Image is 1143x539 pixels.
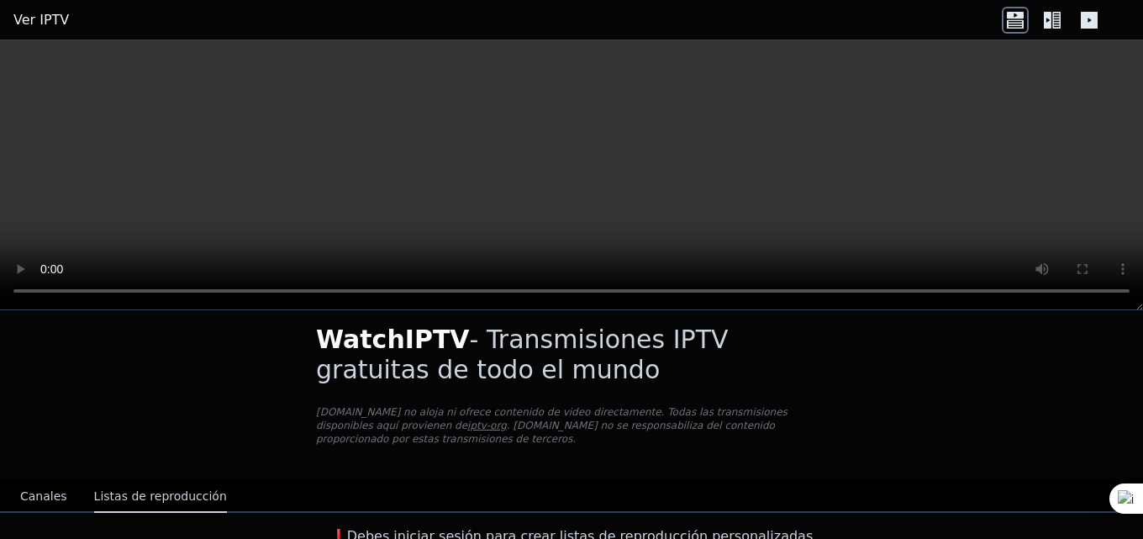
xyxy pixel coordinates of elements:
[20,481,67,513] button: Canales
[94,489,227,503] font: Listas de reproducción
[467,420,507,431] a: iptv-org
[316,420,775,445] font: . [DOMAIN_NAME] no se responsabiliza del contenido proporcionado por estas transmisiones de terce...
[20,489,67,503] font: Canales
[13,10,69,30] a: Ver IPTV
[316,406,787,431] font: [DOMAIN_NAME] no aloja ni ofrece contenido de video directamente. Todas las transmisiones disponi...
[316,325,470,354] font: WatchIPTV
[13,12,69,28] font: Ver IPTV
[94,481,227,513] button: Listas de reproducción
[316,325,729,384] font: - Transmisiones IPTV gratuitas de todo el mundo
